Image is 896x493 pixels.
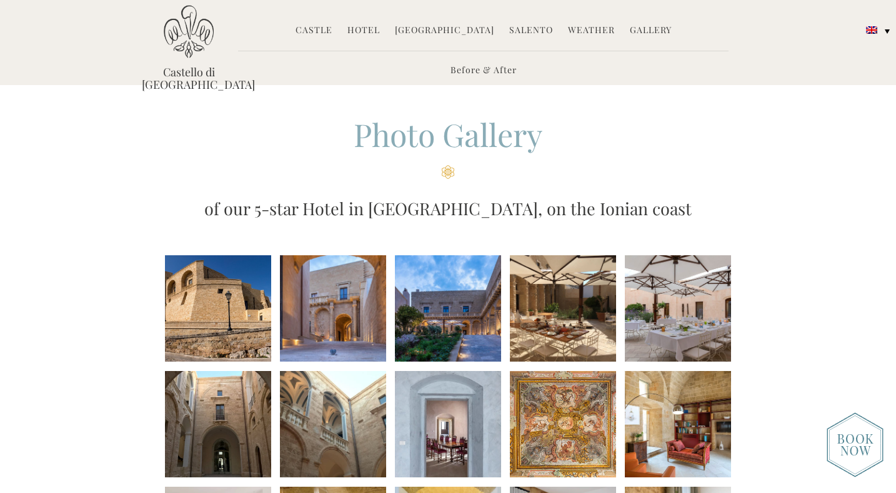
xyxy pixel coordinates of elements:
[347,24,380,38] a: Hotel
[568,24,615,38] a: Weather
[450,64,517,78] a: Before & After
[395,24,494,38] a: [GEOGRAPHIC_DATA]
[866,26,877,34] img: English
[827,412,884,477] img: new-booknow.png
[630,24,672,38] a: Gallery
[142,66,236,91] a: Castello di [GEOGRAPHIC_DATA]
[164,5,214,58] img: Castello di Ugento
[142,196,754,221] h3: of our 5-star Hotel in [GEOGRAPHIC_DATA], on the Ionian coast
[142,113,754,179] h2: Photo Gallery
[296,24,332,38] a: Castle
[509,24,553,38] a: Salento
